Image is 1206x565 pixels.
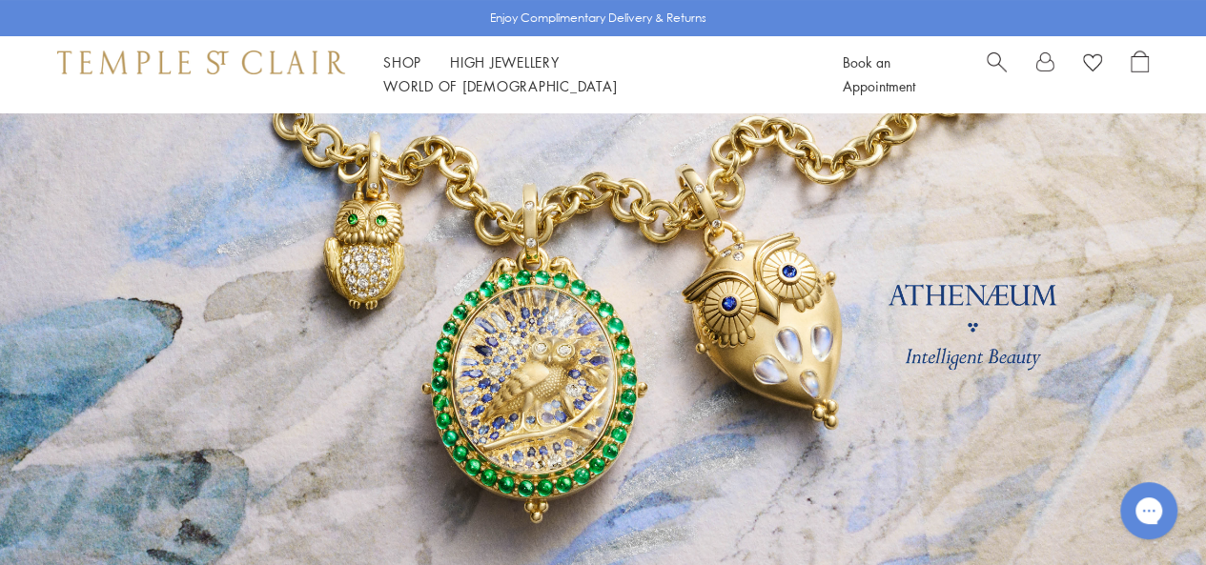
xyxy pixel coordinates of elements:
[383,76,617,95] a: World of [DEMOGRAPHIC_DATA]World of [DEMOGRAPHIC_DATA]
[1111,475,1187,546] iframe: Gorgias live chat messenger
[450,52,560,71] a: High JewelleryHigh Jewellery
[1083,50,1102,79] a: View Wishlist
[987,50,1007,98] a: Search
[1131,50,1149,98] a: Open Shopping Bag
[383,50,800,98] nav: Main navigation
[57,50,345,73] img: Temple St. Clair
[383,52,421,71] a: ShopShop
[490,9,706,28] p: Enjoy Complimentary Delivery & Returns
[843,52,915,95] a: Book an Appointment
